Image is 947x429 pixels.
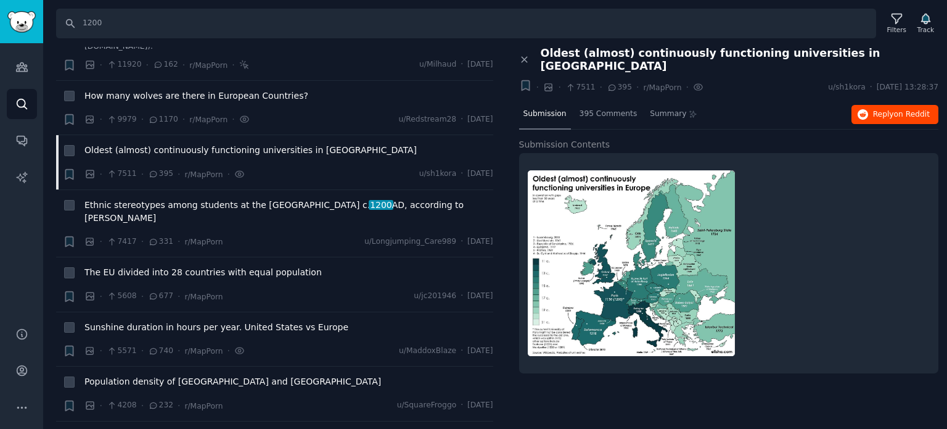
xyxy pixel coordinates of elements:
button: Replyon Reddit [851,105,938,125]
span: · [461,59,463,70]
span: · [461,114,463,125]
span: · [182,59,185,72]
img: Oldest (almost) continuously functioning universities in Europe [528,170,735,356]
button: Track [913,10,938,36]
a: Oldest (almost) continuously functioning universities in [GEOGRAPHIC_DATA] [84,144,417,157]
span: 331 [148,236,173,248]
span: u/sh1kora [419,169,457,180]
span: 232 [148,400,173,411]
span: Oldest (almost) continuously functioning universities in [GEOGRAPHIC_DATA] [541,47,939,73]
span: u/jc201946 [414,291,456,302]
span: 740 [148,346,173,357]
span: 1170 [148,114,178,125]
span: r/MapPorn [184,402,223,410]
span: 395 Comments [580,109,637,120]
img: GummySearch logo [7,11,36,33]
span: 4208 [107,400,137,411]
span: u/MaddoxBlaze [399,346,456,357]
span: · [461,236,463,248]
span: [DATE] [467,236,493,248]
a: How many wolves are there in European Countries? [84,90,308,102]
span: · [146,59,148,72]
span: · [100,113,102,126]
span: · [182,113,185,126]
a: Ethnic stereotypes among students at the [GEOGRAPHIC_DATA] c.1200AD, according to [PERSON_NAME] [84,199,493,225]
span: [DATE] [467,59,493,70]
span: 395 [148,169,173,180]
span: · [141,113,144,126]
span: 162 [153,59,178,70]
span: r/MapPorn [189,61,228,70]
span: · [232,59,234,72]
span: · [461,400,463,411]
span: [DATE] [467,346,493,357]
span: · [100,399,102,412]
span: · [178,290,180,303]
span: [DATE] 13:28:37 [877,82,938,93]
span: u/SquareFroggo [397,400,456,411]
span: 7511 [565,82,596,93]
span: 7511 [107,169,137,180]
span: r/MapPorn [643,83,681,92]
span: 5608 [107,291,137,302]
span: · [461,346,463,357]
span: Submission [523,109,567,120]
span: u/Longjumping_Care989 [364,236,456,248]
span: · [141,235,144,248]
span: · [141,290,144,303]
span: 395 [607,82,632,93]
span: Reply [873,109,930,120]
span: 677 [148,291,173,302]
a: Sunshine duration in hours per year. United States vs Europe [84,321,348,334]
span: on Reddit [894,110,930,119]
span: · [178,344,180,357]
span: · [870,82,872,93]
span: r/MapPorn [184,170,223,179]
span: 9979 [107,114,137,125]
span: · [232,113,234,126]
span: · [100,344,102,357]
span: 11920 [107,59,141,70]
span: · [686,81,688,94]
input: Search Keyword [56,9,876,38]
span: · [178,399,180,412]
span: · [461,291,463,302]
span: r/MapPorn [184,347,223,356]
span: · [461,169,463,180]
span: 5571 [107,346,137,357]
span: Submission Contents [519,138,610,151]
span: Population density of [GEOGRAPHIC_DATA] and [GEOGRAPHIC_DATA] [84,375,381,388]
span: u/Redstream28 [398,114,456,125]
span: Ethnic stereotypes among students at the [GEOGRAPHIC_DATA] c. AD, according to [PERSON_NAME] [84,199,493,225]
span: · [536,81,539,94]
span: Summary [650,109,686,120]
span: · [636,81,639,94]
span: 1200 [369,200,393,210]
span: [DATE] [467,169,493,180]
span: · [141,168,144,181]
span: [DATE] [467,114,493,125]
span: · [100,290,102,303]
span: [DATE] [467,400,493,411]
span: · [558,81,560,94]
span: r/MapPorn [184,238,223,246]
span: r/MapPorn [189,115,228,124]
span: · [227,344,229,357]
span: u/sh1kora [828,82,866,93]
span: u/Milhaud [419,59,456,70]
span: · [100,59,102,72]
span: · [141,399,144,412]
span: · [600,81,602,94]
span: r/MapPorn [184,293,223,301]
div: Filters [887,25,906,34]
div: Track [917,25,934,34]
span: · [227,168,229,181]
span: [DATE] [467,291,493,302]
a: The EU divided into 28 countries with equal population [84,266,322,279]
span: · [141,344,144,357]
